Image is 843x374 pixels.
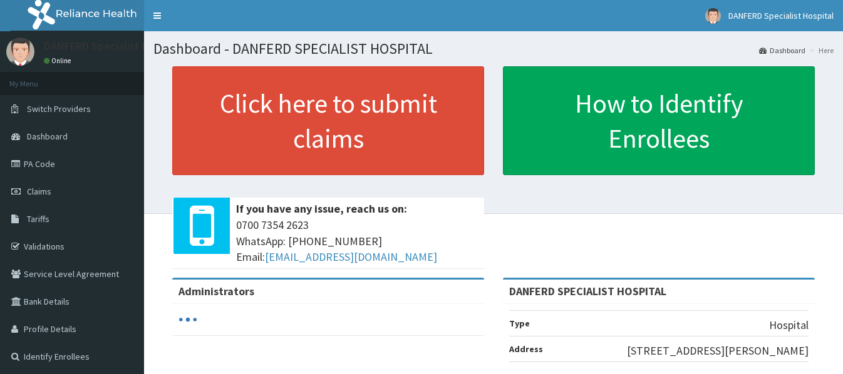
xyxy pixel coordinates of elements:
b: Administrators [178,284,254,298]
li: Here [807,45,834,56]
span: Dashboard [27,131,68,142]
a: Online [44,56,74,65]
img: User Image [6,38,34,66]
span: 0700 7354 2623 WhatsApp: [PHONE_NUMBER] Email: [236,217,478,265]
p: DANFERD Specialist Hospital [44,41,184,52]
img: User Image [705,8,721,24]
a: [EMAIL_ADDRESS][DOMAIN_NAME] [265,250,437,264]
svg: audio-loading [178,310,197,329]
span: Switch Providers [27,103,91,114]
a: Dashboard [759,45,805,56]
a: Click here to submit claims [172,66,484,175]
strong: DANFERD SPECIALIST HOSPITAL [509,284,666,298]
b: If you have any issue, reach us on: [236,201,407,216]
p: [STREET_ADDRESS][PERSON_NAME] [627,343,809,359]
p: Hospital [769,317,809,333]
a: How to Identify Enrollees [503,66,815,175]
b: Address [509,343,543,355]
h1: Dashboard - DANFERD SPECIALIST HOSPITAL [153,41,834,57]
b: Type [509,318,530,329]
span: Tariffs [27,213,49,225]
span: DANFERD Specialist Hospital [728,10,834,21]
span: Claims [27,186,51,197]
